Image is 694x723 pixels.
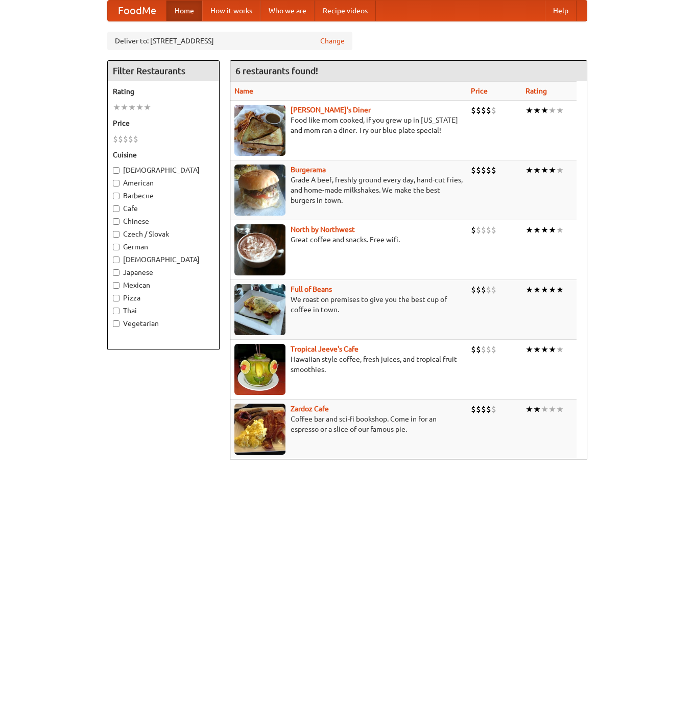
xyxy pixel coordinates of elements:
[476,224,481,236] li: $
[548,165,556,176] li: ★
[113,165,214,175] label: [DEMOGRAPHIC_DATA]
[113,293,214,303] label: Pizza
[113,256,119,263] input: [DEMOGRAPHIC_DATA]
[113,269,119,276] input: Japanese
[113,295,119,301] input: Pizza
[481,224,486,236] li: $
[320,36,345,46] a: Change
[556,105,564,116] li: ★
[541,105,548,116] li: ★
[113,242,214,252] label: German
[291,225,355,234] a: North by Northwest
[291,345,358,353] a: Tropical Jeeve's Cafe
[113,254,214,265] label: [DEMOGRAPHIC_DATA]
[121,102,128,113] li: ★
[113,133,118,145] li: $
[291,166,326,174] a: Burgerama
[486,344,491,355] li: $
[525,165,533,176] li: ★
[234,294,463,315] p: We roast on premises to give you the best cup of coffee in town.
[136,102,143,113] li: ★
[113,218,119,225] input: Chinese
[556,344,564,355] li: ★
[533,284,541,295] li: ★
[234,175,463,205] p: Grade A beef, freshly ground every day, hand-cut fries, and home-made milkshakes. We make the bes...
[113,102,121,113] li: ★
[123,133,128,145] li: $
[471,224,476,236] li: $
[234,105,285,156] img: sallys.jpg
[525,404,533,415] li: ★
[315,1,376,21] a: Recipe videos
[113,308,119,314] input: Thai
[113,280,214,290] label: Mexican
[291,285,332,293] a: Full of Beans
[556,404,564,415] li: ★
[545,1,577,21] a: Help
[113,203,214,214] label: Cafe
[128,133,133,145] li: $
[556,224,564,236] li: ★
[481,284,486,295] li: $
[486,404,491,415] li: $
[548,224,556,236] li: ★
[113,178,214,188] label: American
[486,105,491,116] li: $
[471,165,476,176] li: $
[548,404,556,415] li: ★
[541,344,548,355] li: ★
[107,32,352,50] div: Deliver to: [STREET_ADDRESS]
[234,284,285,335] img: beans.jpg
[533,105,541,116] li: ★
[548,344,556,355] li: ★
[471,105,476,116] li: $
[525,87,547,95] a: Rating
[533,165,541,176] li: ★
[113,180,119,186] input: American
[108,61,219,81] h4: Filter Restaurants
[548,105,556,116] li: ★
[113,193,119,199] input: Barbecue
[234,165,285,216] img: burgerama.jpg
[476,284,481,295] li: $
[476,105,481,116] li: $
[533,224,541,236] li: ★
[113,229,214,239] label: Czech / Slovak
[113,282,119,289] input: Mexican
[491,344,496,355] li: $
[476,404,481,415] li: $
[234,235,463,245] p: Great coffee and snacks. Free wifi.
[113,244,119,250] input: German
[481,165,486,176] li: $
[113,231,119,238] input: Czech / Slovak
[481,404,486,415] li: $
[234,404,285,455] img: zardoz.jpg
[234,414,463,434] p: Coffee bar and sci-fi bookshop. Come in for an espresso or a slice of our famous pie.
[291,405,329,413] a: Zardoz Cafe
[291,106,371,114] b: [PERSON_NAME]'s Diner
[541,284,548,295] li: ★
[113,267,214,277] label: Japanese
[481,344,486,355] li: $
[471,344,476,355] li: $
[486,284,491,295] li: $
[113,205,119,212] input: Cafe
[533,344,541,355] li: ★
[525,224,533,236] li: ★
[548,284,556,295] li: ★
[556,284,564,295] li: ★
[491,224,496,236] li: $
[525,105,533,116] li: ★
[113,318,214,329] label: Vegetarian
[491,404,496,415] li: $
[471,284,476,295] li: $
[108,1,166,21] a: FoodMe
[133,133,138,145] li: $
[471,87,488,95] a: Price
[113,167,119,174] input: [DEMOGRAPHIC_DATA]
